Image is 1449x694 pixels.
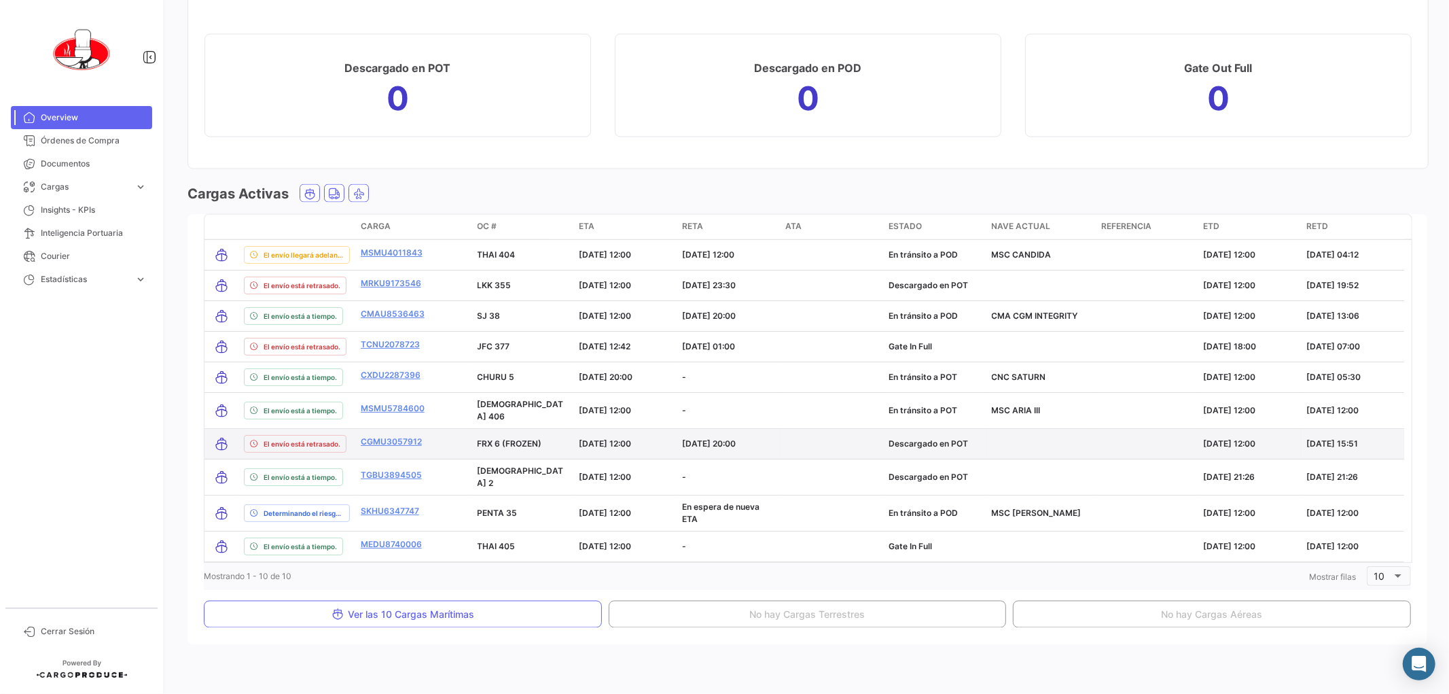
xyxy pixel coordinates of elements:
span: [DATE] 12:00 [579,508,632,518]
span: [DATE] 07:00 [1306,341,1360,351]
p: [DEMOGRAPHIC_DATA] 406 [478,398,569,423]
span: [DATE] 15:51 [1306,438,1358,449]
button: Ocean [300,185,319,202]
p: THAI 404 [478,249,569,261]
p: THAI 405 [478,540,569,553]
p: LKK 355 [478,279,569,292]
span: Gate In Full [889,541,932,551]
a: MEDU8740006 [361,538,422,551]
span: El envío está a tiempo. [264,372,337,383]
span: En tránsito a POD [889,508,958,518]
span: En tránsito a POT [889,405,957,415]
span: [DATE] 12:00 [1203,508,1255,518]
button: Land [325,185,344,202]
span: [DATE] 01:00 [682,341,735,351]
a: MRKU9173546 [361,277,421,290]
span: El envío está a tiempo. [264,311,337,322]
span: [DATE] 19:52 [1306,280,1359,290]
h3: Descargado en POT [344,58,450,77]
span: En tránsito a POD [889,249,958,260]
span: En espera de nueva ETA [682,502,759,524]
span: [DATE] 21:26 [1203,472,1255,482]
span: No hay Cargas Terrestres [750,609,865,621]
a: Documentos [11,152,152,175]
span: [DATE] 18:00 [1203,341,1256,351]
span: El envío está retrasado. [264,341,340,352]
a: Courier [11,245,152,268]
span: Cerrar Sesión [41,625,147,638]
p: CNC SATURN [992,371,1091,383]
a: Overview [11,106,152,129]
span: Mostrando 1 - 10 de 10 [204,571,291,581]
span: [DATE] 21:26 [1306,472,1358,482]
datatable-header-cell: ATA [780,215,883,239]
datatable-header-cell: ETA [574,215,677,239]
span: [DATE] 12:00 [579,249,632,260]
datatable-header-cell: Referencia [1096,215,1198,239]
span: Referencia [1101,220,1151,232]
a: MSMU5784600 [361,402,425,415]
span: [DATE] 20:00 [682,311,736,321]
span: ATA [785,220,802,232]
span: Insights - KPIs [41,204,147,216]
span: Descargado en POT [889,438,968,449]
span: El envío llegará adelantado. [264,249,344,260]
a: CXDU2287396 [361,369,421,381]
datatable-header-cell: Estado [883,215,986,239]
span: ETD [1203,220,1219,232]
span: expand_more [135,273,147,285]
h3: Cargas Activas [187,184,289,203]
button: Ver las 10 Cargas Marítimas [204,601,602,628]
span: [DATE] 12:00 [579,472,632,482]
span: Inteligencia Portuaria [41,227,147,239]
span: El envío está a tiempo. [264,472,337,483]
p: SJ 38 [478,310,569,322]
span: Descargado en POT [889,472,968,482]
h3: Descargado en POD [755,58,862,77]
span: Carga [361,220,391,232]
span: OC # [478,220,497,232]
span: RETA [682,220,703,232]
datatable-header-cell: OC # [472,215,574,239]
datatable-header-cell: ETD [1198,215,1301,239]
p: MSC CANDIDA [992,249,1091,261]
span: [DATE] 12:00 [1203,438,1255,449]
button: No hay Cargas Aéreas [1013,601,1411,628]
a: CMAU8536463 [361,308,425,320]
h3: Gate Out Full [1185,58,1253,77]
datatable-header-cell: RETD [1301,215,1404,239]
p: CMA CGM INTEGRITY [992,310,1091,322]
span: [DATE] 12:00 [1203,405,1255,415]
button: Air [349,185,368,202]
span: [DATE] 12:00 [1306,508,1359,518]
span: Nave actual [992,220,1051,232]
datatable-header-cell: transportMode [204,215,238,239]
span: 10 [1374,570,1385,582]
a: Insights - KPIs [11,198,152,222]
datatable-header-cell: Nave actual [986,215,1096,239]
p: [DEMOGRAPHIC_DATA] 2 [478,465,569,489]
span: [DATE] 12:00 [579,541,632,551]
span: [DATE] 12:42 [579,341,631,351]
h1: 0 [387,88,409,109]
span: [DATE] 04:12 [1306,249,1359,260]
datatable-header-cell: Carga [355,215,472,239]
span: [DATE] 12:00 [579,280,632,290]
span: En tránsito a POT [889,372,957,382]
span: Ver las 10 Cargas Marítimas [332,609,474,621]
span: [DATE] 12:00 [579,405,632,415]
span: Estado [889,220,922,232]
span: ETA [579,220,595,232]
a: TCNU2078723 [361,339,420,351]
button: No hay Cargas Terrestres [609,601,1007,628]
span: Descargado en POT [889,280,968,290]
span: [DATE] 12:00 [1203,541,1255,551]
span: [DATE] 12:00 [1306,405,1359,415]
span: - [682,405,686,415]
h1: 0 [1207,88,1230,109]
span: [DATE] 12:00 [1203,372,1255,382]
span: [DATE] 13:06 [1306,311,1359,321]
span: [DATE] 12:00 [1203,280,1255,290]
span: Estadísticas [41,273,129,285]
a: SKHU6347747 [361,505,419,517]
